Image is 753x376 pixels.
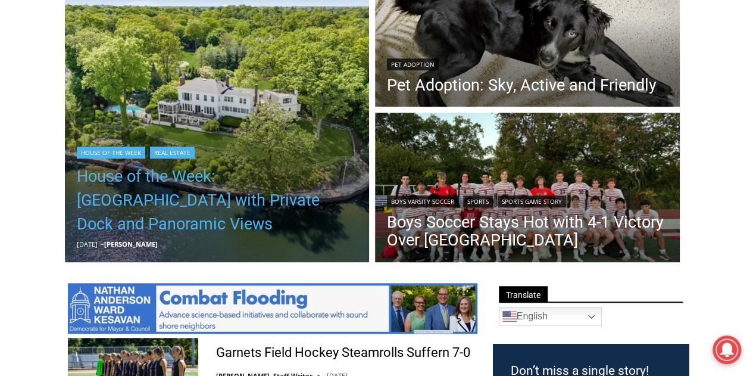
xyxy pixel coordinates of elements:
a: English [499,307,602,326]
div: / [133,101,136,113]
a: Pet Adoption: Sky, Active and Friendly [387,76,657,94]
h4: [PERSON_NAME] Read Sanctuary Fall Fest: [DATE] [10,120,158,147]
a: Pet Adoption [387,58,439,70]
a: Sports Game Story [498,195,566,207]
a: Garnets Field Hockey Steamrolls Suffern 7-0 [216,344,470,362]
a: Sports [463,195,493,207]
a: House of the Week: [GEOGRAPHIC_DATA] with Private Dock and Panoramic Views [77,164,358,236]
div: | [77,144,358,159]
div: | | [387,193,668,207]
span: Intern @ [DOMAIN_NAME] [311,119,552,145]
img: (PHOTO: The Rye Boys Soccer team from their win on October 6, 2025. Credit: Daniela Arredondo.) [375,113,680,265]
a: Real Estate [150,147,195,159]
div: 6 [139,101,145,113]
div: "The first chef I interviewed talked about coming to [GEOGRAPHIC_DATA] from [GEOGRAPHIC_DATA] in ... [301,1,563,116]
span: Translate [499,286,548,302]
a: Intern @ [DOMAIN_NAME] [286,116,577,148]
span: – [101,240,104,248]
img: en [502,309,517,324]
time: [DATE] [77,240,98,248]
a: House of the Week [77,147,145,159]
a: Boys Soccer Stays Hot with 4-1 Victory Over [GEOGRAPHIC_DATA] [387,213,668,249]
div: 2 [125,101,130,113]
a: Boys Varsity Soccer [387,195,458,207]
div: Birds of Prey: Falcon and hawk demos [125,35,172,98]
a: [PERSON_NAME] Read Sanctuary Fall Fest: [DATE] [1,119,178,148]
a: [PERSON_NAME] [104,240,158,248]
a: Read More Boys Soccer Stays Hot with 4-1 Victory Over Eastchester [375,113,680,265]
